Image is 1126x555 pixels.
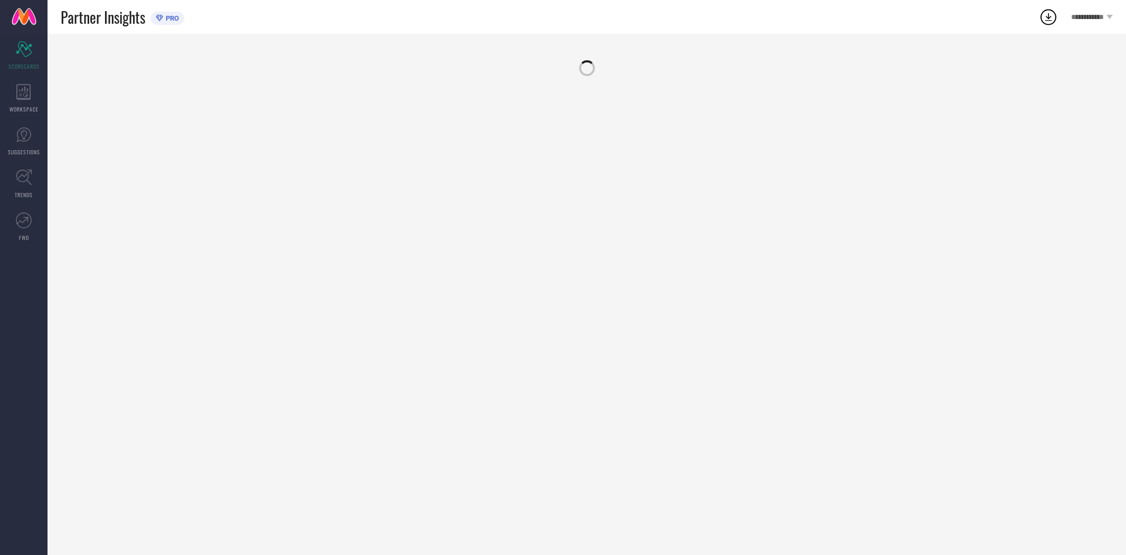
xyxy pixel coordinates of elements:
[10,105,39,113] span: WORKSPACE
[19,234,29,242] span: FWD
[1039,7,1058,26] div: Open download list
[8,62,40,70] span: SCORECARDS
[163,14,179,22] span: PRO
[8,148,40,156] span: SUGGESTIONS
[15,191,33,199] span: TRENDS
[61,6,145,28] span: Partner Insights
